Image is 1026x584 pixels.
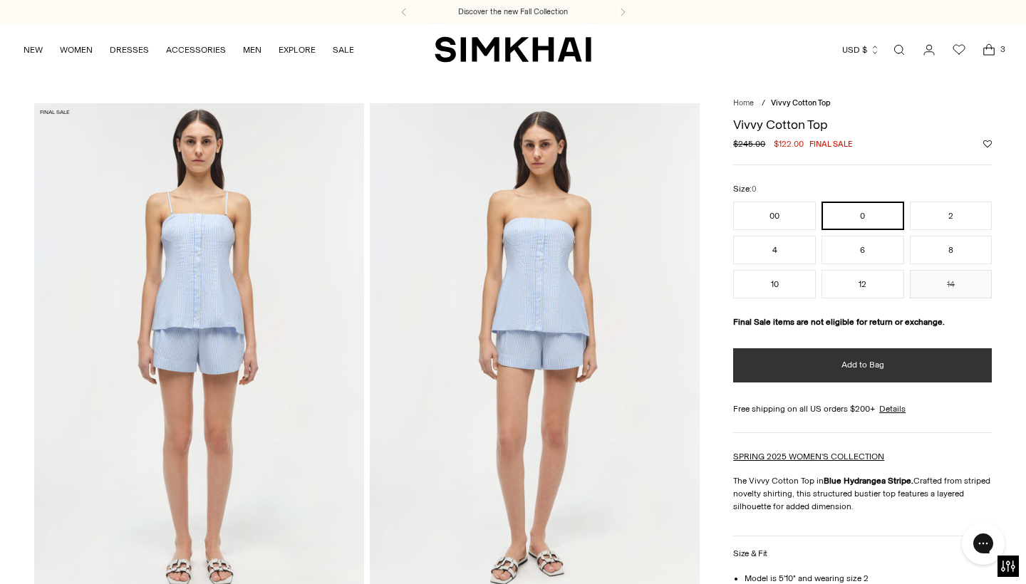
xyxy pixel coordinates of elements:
[955,517,1012,570] iframe: Gorgias live chat messenger
[733,452,884,462] a: SPRING 2025 WOMEN'S COLLECTION
[910,236,993,264] button: 8
[910,270,993,298] button: 14
[983,140,992,148] button: Add to Wishlist
[733,236,816,264] button: 4
[279,34,316,66] a: EXPLORE
[996,43,1009,56] span: 3
[975,36,1003,64] a: Open cart modal
[11,530,143,573] iframe: Sign Up via Text for Offers
[24,34,43,66] a: NEW
[733,348,992,382] button: Add to Bag
[166,34,226,66] a: ACCESSORIES
[910,202,993,230] button: 2
[733,98,754,108] a: Home
[841,359,884,371] span: Add to Bag
[733,202,816,230] button: 00
[458,6,568,18] a: Discover the new Fall Collection
[822,202,904,230] button: 0
[110,34,149,66] a: DRESSES
[733,549,767,558] h3: Size & Fit
[333,34,354,66] a: SALE
[733,98,992,110] nav: breadcrumbs
[60,34,93,66] a: WOMEN
[885,36,913,64] a: Open search modal
[733,317,945,327] strong: Final Sale items are not eligible for return or exchange.
[733,118,992,131] h1: Vivvy Cotton Top
[945,36,973,64] a: Wishlist
[774,137,804,150] span: $122.00
[824,476,913,486] strong: Blue Hydrangea Stripe.
[733,137,765,150] s: $245.00
[822,270,904,298] button: 12
[879,402,906,415] a: Details
[733,536,992,573] button: Size & Fit
[733,402,992,415] div: Free shipping on all US orders $200+
[243,34,261,66] a: MEN
[771,98,831,108] span: Vivvy Cotton Top
[752,184,757,194] span: 0
[733,270,816,298] button: 10
[762,98,765,110] div: /
[435,36,591,63] a: SIMKHAI
[822,236,904,264] button: 6
[915,36,943,64] a: Go to the account page
[733,182,757,196] label: Size:
[842,34,880,66] button: USD $
[733,474,992,513] p: The Vivvy Cotton Top in Crafted from striped novelty shirting, this structured bustier top featur...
